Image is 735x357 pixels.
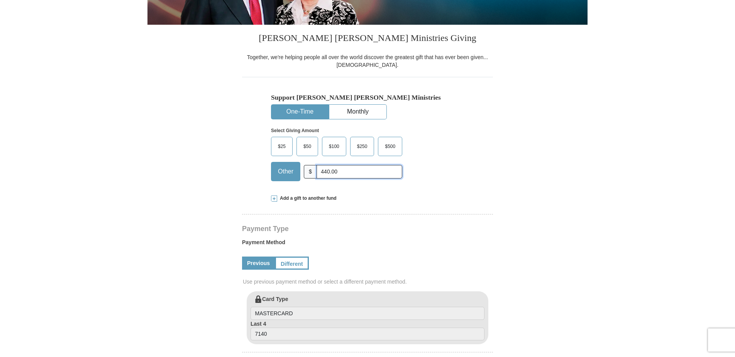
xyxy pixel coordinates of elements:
h4: Payment Type [242,226,493,232]
input: Last 4 [251,328,484,341]
label: Payment Method [242,238,493,250]
button: Monthly [329,105,386,119]
a: Previous [242,257,275,270]
span: $100 [325,141,343,152]
label: Last 4 [251,320,484,341]
div: Together, we're helping people all over the world discover the greatest gift that has ever been g... [242,53,493,69]
span: Other [274,166,297,177]
label: Card Type [251,295,484,320]
input: Other Amount [317,165,402,178]
h3: [PERSON_NAME] [PERSON_NAME] Ministries Giving [242,25,493,53]
span: Add a gift to another fund [277,195,337,202]
span: $50 [300,141,315,152]
button: One-Time [271,105,329,119]
input: Card Type [251,307,484,320]
span: $500 [381,141,399,152]
span: $ [304,165,317,178]
h5: Support [PERSON_NAME] [PERSON_NAME] Ministries [271,93,464,102]
span: Use previous payment method or select a different payment method. [243,278,494,286]
strong: Select Giving Amount [271,128,319,133]
span: $250 [353,141,371,152]
a: Different [275,257,309,270]
span: $25 [274,141,290,152]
